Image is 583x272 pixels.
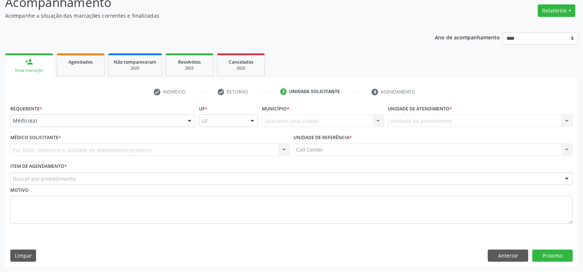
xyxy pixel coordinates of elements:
div: Nova marcação [10,68,48,73]
button: Limpar [10,250,36,262]
label: Motivo [10,185,29,196]
div: person_add [25,58,33,66]
button: Anterior [488,250,528,262]
div: 3 [280,88,287,95]
label: Município [262,103,289,114]
button: Próximo [532,250,573,262]
label: Unidade de atendimento [388,103,452,114]
span: Buscar por procedimento [13,175,76,183]
span: Cancelados [229,59,253,65]
span: Médico(a) [13,117,180,124]
label: Unidade de referência [294,132,352,144]
span: UF [202,117,208,125]
div: 2025 [171,66,208,71]
button: Relatórios [538,4,575,17]
label: Item de agendamento [10,161,67,172]
span: Resolvidos [178,59,201,65]
div: 2025 [114,66,156,71]
label: Médico Solicitante [10,132,61,144]
label: UF [199,103,207,114]
label: Requerente [10,103,42,114]
span: Não compareceram [114,59,156,65]
p: Ano de acompanhamento [435,32,500,42]
div: Unidade solicitante [289,88,340,95]
span: Agendados [68,59,93,65]
div: 2025 [223,66,259,71]
p: Acompanhe a situação das marcações correntes e finalizadas [5,12,406,20]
